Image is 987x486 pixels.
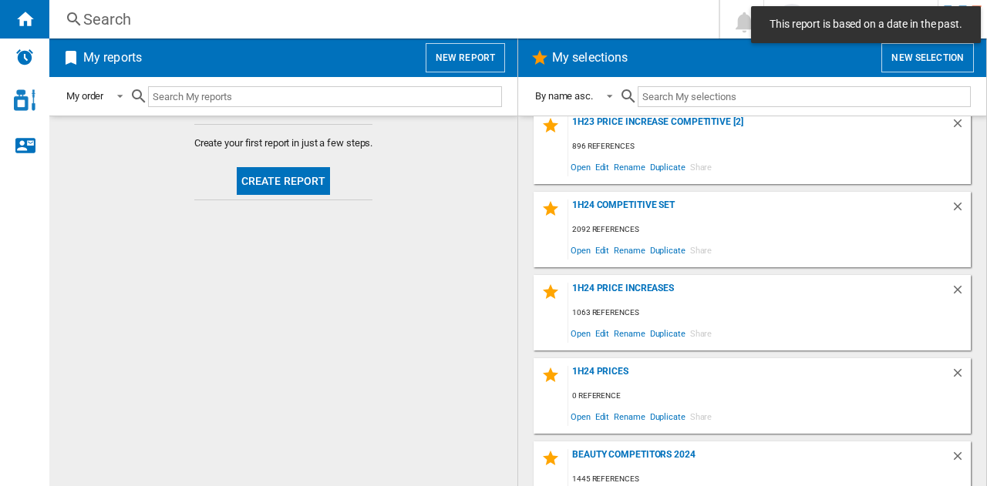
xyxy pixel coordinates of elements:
div: 896 references [568,137,971,156]
div: 1H24 Competitive Set [568,199,951,220]
div: Delete [951,366,971,387]
span: Open [568,156,593,177]
div: By name asc. [535,90,593,102]
span: Edit [593,156,612,177]
span: Duplicate [648,323,688,344]
div: My order [66,90,103,102]
input: Search My reports [148,86,502,107]
span: Open [568,323,593,344]
span: Duplicate [648,406,688,427]
span: Rename [611,240,647,260]
div: Search [83,8,679,30]
div: Delete [951,199,971,220]
div: Delete [951,116,971,137]
span: Share [688,240,715,260]
h2: My selections [549,43,631,72]
button: New selection [881,43,974,72]
span: This report is based on a date in the past. [765,17,967,32]
div: Beauty Competitors 2024 [568,449,951,470]
h2: My reports [80,43,145,72]
input: Search My selections [638,86,971,107]
span: Rename [611,156,647,177]
span: Open [568,240,593,260]
img: alerts-logo.svg [15,48,34,66]
span: Open [568,406,593,427]
div: 1063 references [568,303,971,323]
button: New report [426,43,505,72]
span: Edit [593,240,612,260]
span: Share [688,156,715,177]
img: cosmetic-logo.svg [14,89,35,111]
div: 1H24 Price Increases [568,283,951,303]
div: Delete [951,449,971,470]
div: 2092 references [568,220,971,240]
span: Edit [593,323,612,344]
span: Duplicate [648,240,688,260]
span: Share [688,406,715,427]
span: Rename [611,406,647,427]
div: 1H24 Prices [568,366,951,387]
span: Duplicate [648,156,688,177]
span: Create your first report in just a few steps. [194,136,373,150]
button: Create report [237,167,331,195]
div: Delete [951,283,971,303]
span: Edit [593,406,612,427]
div: 1H23 Price Increase Competitive [2] [568,116,951,137]
div: 0 reference [568,387,971,406]
span: Share [688,323,715,344]
span: Rename [611,323,647,344]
